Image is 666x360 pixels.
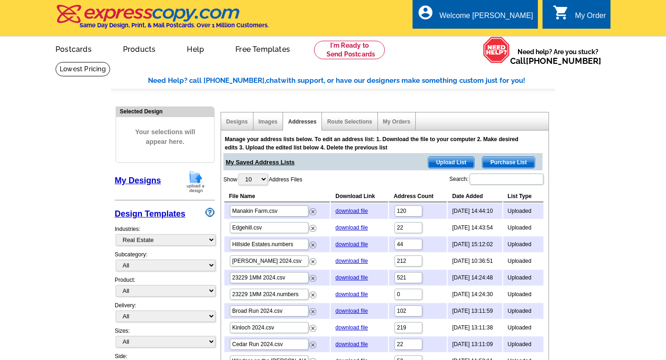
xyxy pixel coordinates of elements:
a: Images [259,118,277,125]
div: Industries: [115,220,215,250]
label: Show Address Files [223,173,302,186]
a: Route Selections [327,118,372,125]
th: File Name [224,191,330,202]
td: [DATE] 15:12:02 [448,236,502,252]
img: delete.png [309,292,316,298]
a: download file [335,208,368,214]
img: delete.png [309,325,316,332]
img: design-wizard-help-icon.png [205,208,215,217]
img: delete.png [309,341,316,348]
td: [DATE] 14:24:30 [448,286,502,302]
a: download file [335,308,368,314]
div: My Order [575,12,606,25]
img: delete.png [309,275,316,282]
a: Same Day Design, Print, & Mail Postcards. Over 1 Million Customers. [55,11,269,29]
a: Remove this list [309,206,316,213]
div: Product: [115,276,215,301]
div: Delivery: [115,301,215,327]
div: Sizes: [115,327,215,352]
a: [PHONE_NUMBER] [526,56,601,66]
a: download file [335,258,368,264]
a: Designs [226,118,248,125]
span: Upload List [428,157,474,168]
a: download file [335,341,368,348]
a: download file [335,241,368,248]
span: My Saved Address Lists [226,153,295,167]
a: shopping_cart My Order [553,10,606,22]
a: My Designs [115,176,161,185]
a: Remove this list [309,323,316,329]
img: delete.png [309,225,316,232]
span: Your selections will appear here. [123,118,207,156]
a: Remove this list [309,240,316,246]
span: Call [510,56,601,66]
div: Selected Design [116,107,214,116]
img: delete.png [309,208,316,215]
div: Subcategory: [115,250,215,276]
a: Free Templates [221,37,305,59]
a: Products [108,37,171,59]
span: Need help? Are you stuck? [510,47,606,66]
a: download file [335,224,368,231]
select: ShowAddress Files [238,174,268,185]
td: [DATE] 10:36:51 [448,253,502,269]
a: Postcards [41,37,106,59]
iframe: LiveChat chat widget [481,145,666,360]
i: account_circle [417,4,434,21]
span: chat [266,76,281,85]
div: Manage your address lists below. To edit an address list: 1. Download the file to your computer 2... [225,135,525,152]
i: shopping_cart [553,4,569,21]
input: Search: [469,174,543,185]
th: Date Added [448,191,502,202]
a: Addresses [288,118,316,125]
div: Need Help? call [PHONE_NUMBER], with support, or have our designers make something custom just fo... [148,75,555,86]
div: Welcome [PERSON_NAME] [439,12,533,25]
td: [DATE] 13:11:09 [448,336,502,352]
a: Remove this list [309,306,316,313]
a: Remove this list [309,273,316,279]
label: Search: [449,173,544,186]
a: Remove this list [309,340,316,346]
img: delete.png [309,242,316,248]
a: Remove this list [309,256,316,263]
a: download file [335,274,368,281]
td: [DATE] 14:24:48 [448,270,502,286]
a: Design Templates [115,209,185,218]
td: [DATE] 13:11:38 [448,320,502,335]
h4: Same Day Design, Print, & Mail Postcards. Over 1 Million Customers. [80,22,269,29]
img: delete.png [309,258,316,265]
a: Remove this list [309,223,316,230]
th: Download Link [331,191,388,202]
a: My Orders [383,118,410,125]
a: download file [335,291,368,298]
th: Address Count [389,191,447,202]
img: delete.png [309,308,316,315]
td: [DATE] 14:43:54 [448,220,502,236]
img: help [483,37,510,63]
a: Help [172,37,219,59]
a: download file [335,324,368,331]
img: upload-design [184,170,208,193]
td: [DATE] 14:44:10 [448,203,502,219]
td: [DATE] 13:11:59 [448,303,502,319]
a: Remove this list [309,290,316,296]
